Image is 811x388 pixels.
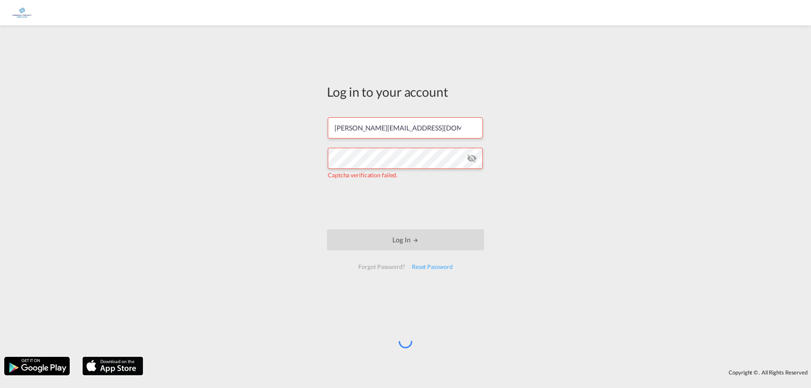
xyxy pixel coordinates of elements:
img: apple.png [82,356,144,376]
img: e1326340b7c511ef854e8d6a806141ad.jpg [13,3,32,22]
div: Reset Password [408,259,456,274]
span: Captcha verification failed. [328,171,397,179]
div: Copyright © . All Rights Reserved [147,365,811,380]
div: Forgot Password? [355,259,408,274]
button: LOGIN [327,229,484,250]
input: Enter email/phone number [328,117,483,138]
div: Log in to your account [327,83,484,100]
iframe: reCAPTCHA [341,188,470,221]
img: google.png [3,356,71,376]
md-icon: icon-eye-off [467,153,477,163]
